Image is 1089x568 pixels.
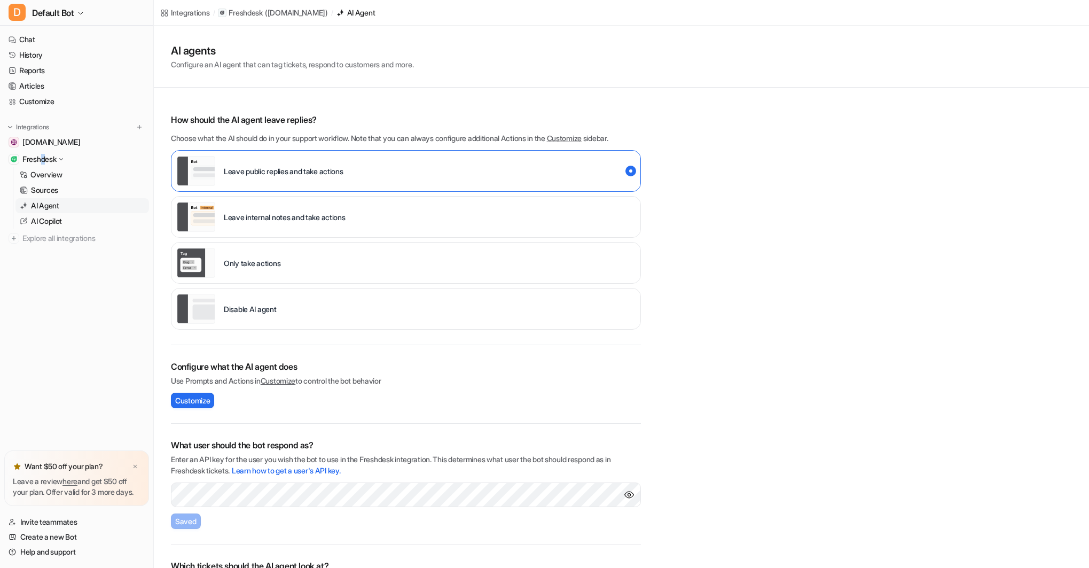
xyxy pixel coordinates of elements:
a: Customize [4,94,149,109]
a: Reports [4,63,149,78]
img: x [132,463,138,470]
a: Invite teammates [4,515,149,530]
p: Want $50 off your plan? [25,461,103,472]
a: Freshdesk([DOMAIN_NAME]) [218,7,327,18]
p: Leave public replies and take actions [224,166,343,177]
img: Leave public replies and take actions [177,156,215,186]
span: D [9,4,26,21]
h1: AI agents [171,43,413,59]
p: Use Prompts and Actions in to control the bot behavior [171,375,641,386]
img: Leave internal notes and take actions [177,202,215,232]
p: Freshdesk [229,7,262,18]
div: paused::disabled [171,288,641,330]
span: Saved [175,516,197,527]
p: Leave a review and get $50 off your plan. Offer valid for 3 more days. [13,476,140,497]
div: live::external_reply [171,150,641,192]
p: ( [DOMAIN_NAME] ) [265,7,328,18]
a: Sources [15,183,149,198]
a: drivingtests.co.uk[DOMAIN_NAME] [4,135,149,150]
span: / [213,8,215,18]
p: Integrations [16,123,49,131]
a: Help and support [4,544,149,559]
button: Show API key [624,489,634,500]
p: How should the AI agent leave replies? [171,113,641,126]
button: Customize [171,393,214,408]
div: live::disabled [171,242,641,284]
img: menu_add.svg [136,123,143,131]
span: Customize [175,395,210,406]
a: Overview [15,167,149,182]
div: live::internal_reply [171,196,641,238]
p: AI Agent [31,200,59,211]
h2: Configure what the AI agent does [171,360,641,373]
p: AI Copilot [31,216,62,227]
div: Integrations [171,7,210,18]
p: Disable AI agent [224,304,277,315]
a: Explore all integrations [4,231,149,246]
div: AI Agent [347,7,375,18]
span: Explore all integrations [22,230,145,247]
p: Leave internal notes and take actions [224,212,346,223]
a: Integrations [160,7,210,18]
a: here [62,477,77,486]
img: drivingtests.co.uk [11,139,17,145]
p: Only take actions [224,258,280,269]
p: Overview [30,169,62,180]
a: Chat [4,32,149,47]
img: Freshdesk [11,156,17,162]
h2: What user should the bot respond as? [171,439,641,452]
a: Articles [4,79,149,94]
a: Customize [261,376,295,385]
a: Learn how to get a user's API key. [232,466,340,475]
p: Configure an AI agent that can tag tickets, respond to customers and more. [171,59,413,70]
img: explore all integrations [9,233,19,244]
img: Only take actions [177,248,215,278]
span: [DOMAIN_NAME] [22,137,80,147]
a: Customize [547,134,582,143]
p: Sources [31,185,58,196]
img: expand menu [6,123,14,131]
img: Disable AI agent [177,294,215,324]
a: AI Agent [336,7,375,18]
a: Create a new Bot [4,530,149,544]
p: Freshdesk [22,154,56,165]
span: Default Bot [32,5,74,20]
a: AI Agent [15,198,149,213]
a: AI Copilot [15,214,149,229]
button: Integrations [4,122,52,133]
p: Choose what the AI should do in your support workflow. Note that you can always configure additio... [171,133,641,144]
p: Enter an API key for the user you wish the bot to use in the Freshdesk integration. This determin... [171,454,641,476]
button: Saved [171,513,201,529]
a: History [4,48,149,63]
span: / [331,8,333,18]
img: Show [624,489,634,500]
img: star [13,462,21,471]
